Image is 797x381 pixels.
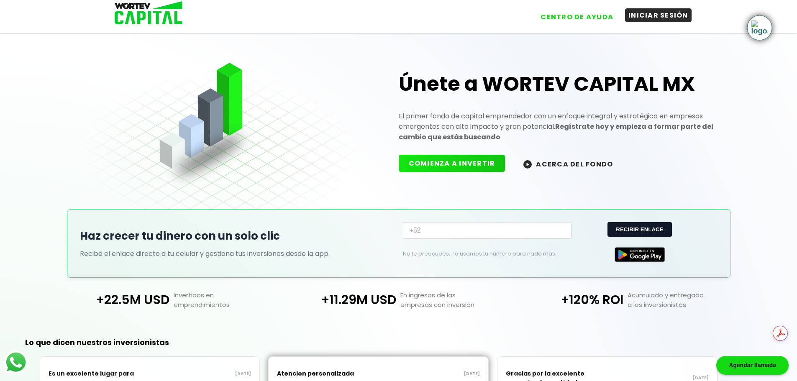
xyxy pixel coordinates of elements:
[80,228,395,244] h2: Haz crecer tu dinero con un solo clic
[615,247,665,262] img: Google Play
[623,290,739,309] p: Acumulado y entregado a los inversionistas
[399,159,514,168] a: COMIENZA A INVERTIR
[529,4,617,24] a: CENTRO DE AYUDA
[80,248,395,259] p: Recibe el enlace directo a tu celular y gestiona tus inversiones desde la app.
[751,20,768,36] img: Timeline extension
[379,371,480,377] p: [DATE]
[285,290,396,309] p: +11.29M USD
[399,111,718,142] p: El primer fondo de capital emprendedor con un enfoque integral y estratégico en empresas emergent...
[537,10,617,24] button: CENTRO DE AYUDA
[169,290,285,309] p: Invertidos en emprendimientos
[607,222,671,237] button: RECIBIR ENLACE
[150,371,251,377] p: [DATE]
[617,4,692,24] a: INICIAR SESIÓN
[403,250,558,258] p: No te preocupes, no usamos tu número para nada más.
[399,71,718,97] h1: Únete a WORTEV CAPITAL MX
[399,155,505,172] button: COMIENZA A INVERTIR
[513,155,623,173] button: ACERCA DEL FONDO
[625,8,692,22] button: INICIAR SESIÓN
[396,290,512,309] p: En ingresos de las empresas con inversión
[512,290,623,309] p: +120% ROI
[523,160,532,169] img: wortev-capital-acerca-del-fondo
[716,356,789,375] div: Agendar llamada
[4,350,28,374] img: logos_whatsapp-icon.242b2217.svg
[399,122,713,142] strong: Regístrate hoy y empieza a formar parte del cambio que estás buscando
[58,290,169,309] p: +22.5M USD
